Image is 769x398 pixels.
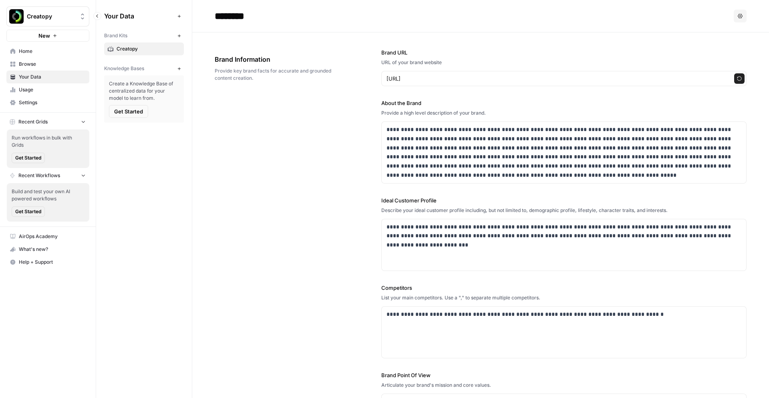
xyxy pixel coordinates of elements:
span: Brand Information [215,55,336,64]
span: Settings [19,99,86,106]
button: Workspace: Creatopy [6,6,89,26]
span: Knowledge Bases [104,65,144,72]
span: Recent Workflows [18,172,60,179]
span: Get Started [15,154,41,162]
button: Recent Grids [6,116,89,128]
span: Help + Support [19,259,86,266]
label: Competitors [381,284,747,292]
span: AirOps Academy [19,233,86,240]
span: Creatopy [117,45,180,53]
span: New [38,32,50,40]
div: List your main competitors. Use a "," to separate multiple competitors. [381,294,747,301]
img: Creatopy Logo [9,9,24,24]
button: Get Started [109,105,148,118]
button: Get Started [12,153,45,163]
button: What's new? [6,243,89,256]
span: Get Started [15,208,41,215]
span: Get Started [114,107,143,115]
div: URL of your brand website [381,59,747,66]
div: Describe your ideal customer profile including, but not limited to, demographic profile, lifestyl... [381,207,747,214]
div: Articulate your brand's mission and core values. [381,382,747,389]
span: Home [19,48,86,55]
span: Creatopy [27,12,75,20]
a: Browse [6,58,89,71]
label: About the Brand [381,99,747,107]
a: Home [6,45,89,58]
button: New [6,30,89,42]
label: Brand URL [381,48,747,57]
span: Browse [19,61,86,68]
span: Brand Kits [104,32,127,39]
button: Get Started [12,206,45,217]
label: Brand Point Of View [381,371,747,379]
span: Create a Knowledge Base of centralized data for your model to learn from. [109,80,179,102]
span: Provide key brand facts for accurate and grounded content creation. [215,67,336,82]
span: Your Data [19,73,86,81]
span: Run workflows in bulk with Grids [12,134,85,149]
button: Recent Workflows [6,170,89,182]
input: www.sundaysoccer.com [387,75,725,83]
a: Settings [6,96,89,109]
div: What's new? [7,243,89,255]
span: Build and test your own AI powered workflows [12,188,85,202]
span: Recent Grids [18,118,48,125]
span: Usage [19,86,86,93]
a: Creatopy [104,42,184,55]
a: Usage [6,83,89,96]
span: Your Data [104,11,174,21]
button: Help + Support [6,256,89,269]
a: AirOps Academy [6,230,89,243]
a: Your Data [6,71,89,83]
div: Provide a high level description of your brand. [381,109,747,117]
label: Ideal Customer Profile [381,196,747,204]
